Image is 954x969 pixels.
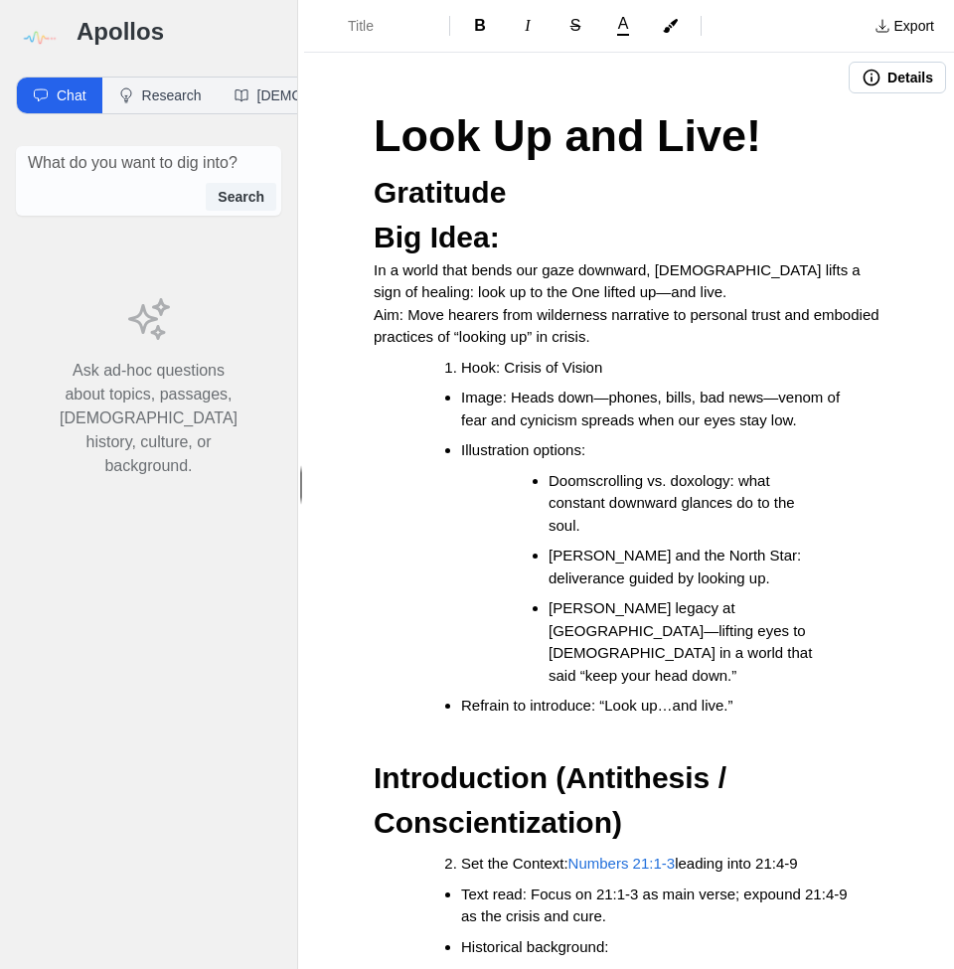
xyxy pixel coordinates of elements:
p: Ask ad-hoc questions about topics, passages, [DEMOGRAPHIC_DATA] history, culture, or background. [60,359,238,478]
span: Historical background: [461,938,608,955]
span: Text read: Focus on 21:1-3 as main verse; expound 21:4-9 as the crisis and cure. [461,886,852,925]
span: Refrain to introduce: “Look up…and live.” [461,697,732,714]
span: I [525,17,530,34]
button: Details [849,62,946,93]
span: [PERSON_NAME] legacy at [GEOGRAPHIC_DATA]—lifting eyes to [DEMOGRAPHIC_DATA] in a world that said... [549,599,817,684]
button: A [601,12,645,40]
span: leading into 21:4-9 [675,855,797,872]
img: logo [16,16,61,61]
button: Formatting Options [312,8,441,44]
span: Hook: Crisis of Vision [461,359,602,376]
span: Aim: Move hearers from wilderness narrative to personal trust and embodied practices of “looking ... [374,306,883,346]
button: Format Italics [506,10,550,42]
span: Look Up and Live! [374,110,761,161]
button: Export [863,10,946,42]
h3: Apollos [77,16,281,48]
span: In a world that bends our gaze downward, [DEMOGRAPHIC_DATA] lifts a sign of healing: look up to t... [374,261,865,301]
button: Format Bold [458,10,502,42]
span: S [570,17,581,34]
span: Title [348,16,417,36]
span: Gratitude [374,176,506,209]
span: Illustration options: [461,441,585,458]
button: Search [206,183,276,211]
strong: Introduction (Antithesis / Conscientization) [374,761,734,839]
span: [PERSON_NAME] and the North Star: deliverance guided by looking up. [549,547,805,586]
button: Research [102,78,218,113]
a: Numbers 21:1-3 [568,855,676,872]
span: Set the Context: [461,855,568,872]
span: Image: Heads down—phones, bills, bad news—venom of fear and cynicism spreads when our eyes stay low. [461,389,844,428]
span: A [618,16,629,32]
button: Chat [17,78,102,113]
span: Big Idea: [374,221,500,253]
button: Format Strikethrough [554,10,597,42]
button: [DEMOGRAPHIC_DATA] [218,78,429,113]
span: Doomscrolling vs. doxology: what constant downward glances do to the soul. [549,472,799,534]
span: B [474,17,486,34]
